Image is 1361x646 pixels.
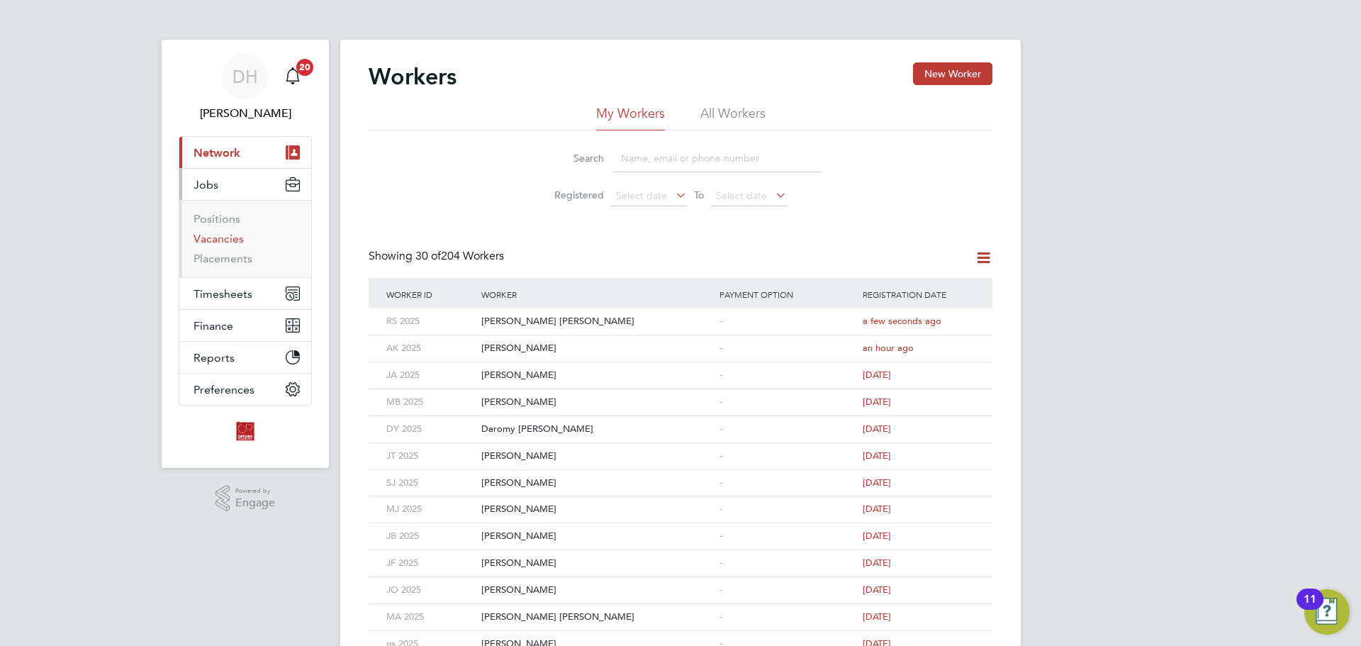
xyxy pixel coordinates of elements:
[234,420,257,442] img: optionsresourcing-logo-retina.png
[369,62,457,91] h2: Workers
[179,374,311,405] button: Preferences
[383,308,978,320] a: RS 2025[PERSON_NAME] [PERSON_NAME]-a few seconds ago
[614,145,821,172] input: Name, email or phone number
[716,362,859,389] div: -
[383,389,478,416] div: MB 2025
[383,278,478,311] div: Worker ID
[383,603,978,616] a: MA 2025[PERSON_NAME] [PERSON_NAME]-[DATE]
[383,550,978,562] a: JF 2025[PERSON_NAME]-[DATE]
[716,189,767,202] span: Select date
[383,389,978,401] a: MB 2025[PERSON_NAME]-[DATE]
[179,137,311,168] button: Network
[179,278,311,309] button: Timesheets
[863,477,891,489] span: [DATE]
[478,308,716,335] div: [PERSON_NAME] [PERSON_NAME]
[383,604,478,630] div: MA 2025
[863,450,891,462] span: [DATE]
[478,278,716,311] div: Worker
[863,557,891,569] span: [DATE]
[863,369,891,381] span: [DATE]
[616,189,667,202] span: Select date
[716,416,859,442] div: -
[596,105,665,130] li: My Workers
[863,503,891,515] span: [DATE]
[383,496,478,523] div: MJ 2025
[383,416,478,442] div: DY 2025
[383,577,978,589] a: JO 2025[PERSON_NAME]-[DATE]
[540,189,604,201] label: Registered
[863,611,891,623] span: [DATE]
[716,523,859,550] div: -
[383,469,978,481] a: SJ 2025[PERSON_NAME]-[DATE]
[478,523,716,550] div: [PERSON_NAME]
[863,396,891,408] span: [DATE]
[369,249,507,264] div: Showing
[383,523,478,550] div: JB 2025
[478,335,716,362] div: [PERSON_NAME]
[179,342,311,373] button: Reports
[716,278,859,311] div: Payment Option
[162,40,329,468] nav: Main navigation
[478,416,716,442] div: Daromy [PERSON_NAME]
[716,470,859,496] div: -
[194,252,252,265] a: Placements
[478,389,716,416] div: [PERSON_NAME]
[1304,599,1316,618] div: 11
[194,146,240,160] span: Network
[215,485,276,512] a: Powered byEngage
[179,169,311,200] button: Jobs
[863,315,941,327] span: a few seconds ago
[716,335,859,362] div: -
[383,362,978,374] a: JA 2025[PERSON_NAME]-[DATE]
[863,530,891,542] span: [DATE]
[415,249,441,263] span: 30 of
[716,389,859,416] div: -
[478,550,716,577] div: [PERSON_NAME]
[194,351,235,364] span: Reports
[383,335,478,362] div: AK 2025
[194,212,240,225] a: Positions
[478,470,716,496] div: [PERSON_NAME]
[383,362,478,389] div: JA 2025
[716,496,859,523] div: -
[383,496,978,508] a: MJ 2025[PERSON_NAME]-[DATE]
[279,54,307,99] a: 20
[690,186,708,204] span: To
[179,200,311,277] div: Jobs
[194,383,254,396] span: Preferences
[700,105,766,130] li: All Workers
[179,54,312,122] a: DH[PERSON_NAME]
[296,59,313,76] span: 20
[383,443,478,469] div: JT 2025
[478,496,716,523] div: [PERSON_NAME]
[540,152,604,165] label: Search
[194,178,218,191] span: Jobs
[194,232,244,245] a: Vacancies
[233,67,258,86] span: DH
[859,278,978,311] div: Registration Date
[863,584,891,596] span: [DATE]
[478,577,716,603] div: [PERSON_NAME]
[383,335,978,347] a: AK 2025[PERSON_NAME]-an hour ago
[415,249,504,263] span: 204 Workers
[383,550,478,577] div: JF 2025
[179,105,312,122] span: Daniel Hobbs
[478,443,716,469] div: [PERSON_NAME]
[478,362,716,389] div: [PERSON_NAME]
[383,470,478,496] div: SJ 2025
[716,308,859,335] div: -
[179,420,312,442] a: Go to home page
[863,423,891,435] span: [DATE]
[194,287,252,301] span: Timesheets
[383,523,978,535] a: JB 2025[PERSON_NAME]-[DATE]
[383,442,978,455] a: JT 2025[PERSON_NAME]-[DATE]
[179,310,311,341] button: Finance
[716,443,859,469] div: -
[383,308,478,335] div: RS 2025
[383,577,478,603] div: JO 2025
[863,342,914,354] span: an hour ago
[478,604,716,630] div: [PERSON_NAME] [PERSON_NAME]
[913,62,992,85] button: New Worker
[716,577,859,603] div: -
[716,604,859,630] div: -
